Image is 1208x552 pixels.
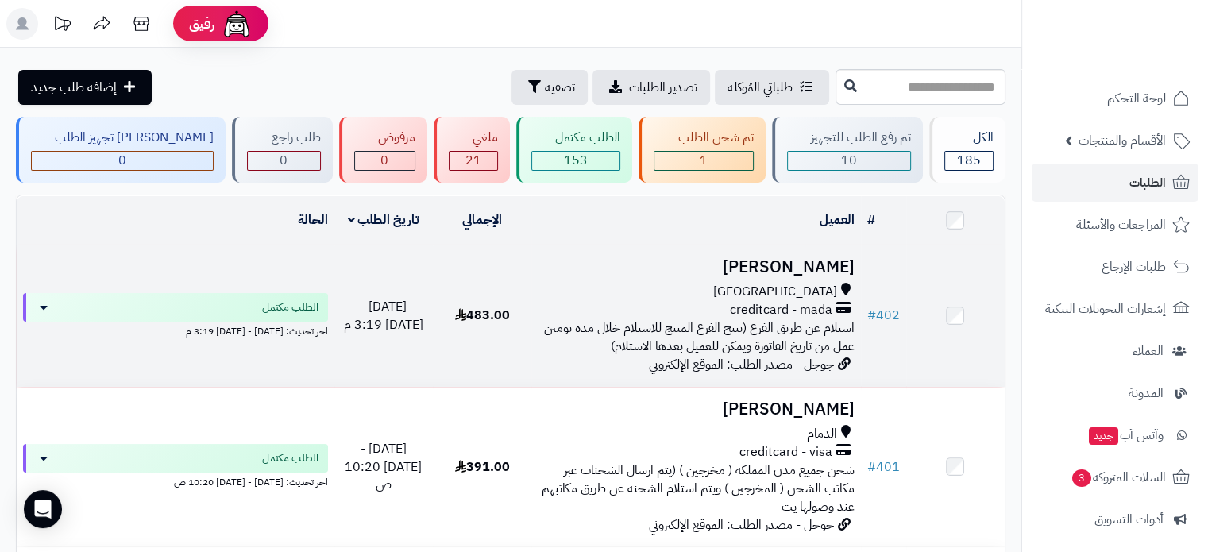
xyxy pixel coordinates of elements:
span: الطلبات [1129,172,1166,194]
span: creditcard - visa [739,443,832,461]
div: 153 [532,152,619,170]
span: creditcard - mada [730,301,832,319]
a: # [867,210,875,230]
span: شحن جميع مدن المملكه ( مخرجين ) (يتم ارسال الشحنات عبر مكاتب الشحن ( المخرجين ) ويتم استلام الشحن... [542,461,855,516]
div: 0 [248,152,319,170]
a: تحديثات المنصة [42,8,82,44]
span: 153 [564,151,588,170]
div: ملغي [449,129,498,147]
div: 21 [450,152,497,170]
a: وآتس آبجديد [1032,416,1198,454]
span: تصدير الطلبات [629,78,697,97]
span: الدمام [807,425,837,443]
span: 21 [465,151,481,170]
a: تاريخ الطلب [348,210,420,230]
div: الكل [944,129,994,147]
a: [PERSON_NAME] تجهيز الطلب 0 [13,117,229,183]
span: أدوات التسويق [1094,508,1164,531]
a: العملاء [1032,332,1198,370]
span: 391.00 [455,457,510,477]
span: وآتس آب [1087,424,1164,446]
img: logo-2.png [1100,44,1193,78]
span: جوجل - مصدر الطلب: الموقع الإلكتروني [649,355,834,374]
span: # [867,457,876,477]
div: [PERSON_NAME] تجهيز الطلب [31,129,214,147]
a: طلبات الإرجاع [1032,248,1198,286]
div: 10 [788,152,910,170]
span: جوجل - مصدر الطلب: الموقع الإلكتروني [649,515,834,535]
h3: [PERSON_NAME] [538,400,854,419]
a: أدوات التسويق [1032,500,1198,538]
span: طلبات الإرجاع [1102,256,1166,278]
span: تصفية [545,78,575,97]
div: 0 [355,152,415,170]
h3: [PERSON_NAME] [538,258,854,276]
span: استلام عن طريق الفرع (يتيح الفرع المنتج للاستلام خلال مده يومين عمل من تاريخ الفاتورة ويمكن للعمي... [544,318,855,356]
a: العميل [820,210,855,230]
a: الإجمالي [462,210,502,230]
div: Open Intercom Messenger [24,490,62,528]
a: السلات المتروكة3 [1032,458,1198,496]
a: تصدير الطلبات [592,70,710,105]
span: إضافة طلب جديد [31,78,117,97]
span: الطلب مكتمل [262,450,318,466]
a: طلب راجع 0 [229,117,335,183]
a: المراجعات والأسئلة [1032,206,1198,244]
a: #401 [867,457,900,477]
a: إضافة طلب جديد [18,70,152,105]
a: طلباتي المُوكلة [715,70,829,105]
span: جديد [1089,427,1118,445]
span: 0 [118,151,126,170]
span: لوحة التحكم [1107,87,1166,110]
span: [DATE] - [DATE] 10:20 ص [345,439,422,495]
a: ملغي 21 [430,117,513,183]
a: تم شحن الطلب 1 [635,117,768,183]
a: لوحة التحكم [1032,79,1198,118]
span: رفيق [189,14,214,33]
img: ai-face.png [221,8,253,40]
div: اخر تحديث: [DATE] - [DATE] 3:19 م [23,322,328,338]
button: تصفية [511,70,588,105]
a: الحالة [298,210,328,230]
span: السلات المتروكة [1071,466,1166,488]
span: 1 [700,151,708,170]
span: 185 [957,151,981,170]
span: [DATE] - [DATE] 3:19 م [344,297,423,334]
div: اخر تحديث: [DATE] - [DATE] 10:20 ص [23,473,328,489]
a: الطلبات [1032,164,1198,202]
div: تم رفع الطلب للتجهيز [787,129,911,147]
span: [GEOGRAPHIC_DATA] [713,283,837,301]
a: تم رفع الطلب للتجهيز 10 [769,117,926,183]
span: المدونة [1129,382,1164,404]
a: إشعارات التحويلات البنكية [1032,290,1198,328]
div: الطلب مكتمل [531,129,620,147]
span: إشعارات التحويلات البنكية [1045,298,1166,320]
div: 1 [654,152,752,170]
span: 10 [841,151,857,170]
span: الطلب مكتمل [262,299,318,315]
a: الطلب مكتمل 153 [513,117,635,183]
span: 3 [1072,469,1091,487]
a: المدونة [1032,374,1198,412]
div: تم شحن الطلب [654,129,753,147]
a: مرفوض 0 [336,117,430,183]
div: مرفوض [354,129,415,147]
span: الأقسام والمنتجات [1079,129,1166,152]
span: # [867,306,876,325]
a: #402 [867,306,900,325]
span: 0 [280,151,288,170]
div: طلب راجع [247,129,320,147]
span: العملاء [1133,340,1164,362]
span: 0 [380,151,388,170]
span: المراجعات والأسئلة [1076,214,1166,236]
span: 483.00 [455,306,510,325]
span: طلباتي المُوكلة [728,78,793,97]
a: الكل185 [926,117,1009,183]
div: 0 [32,152,213,170]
